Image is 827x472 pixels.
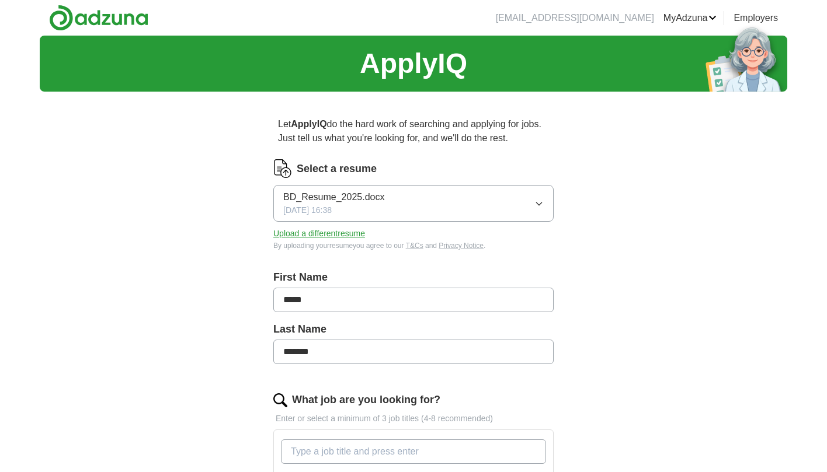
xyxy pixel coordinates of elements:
div: By uploading your resume you agree to our and . [273,240,554,251]
a: Employers [734,11,778,25]
span: BD_Resume_2025.docx [283,190,384,204]
label: Select a resume [297,161,377,177]
label: Last Name [273,321,554,337]
label: First Name [273,270,554,285]
a: T&Cs [406,242,423,250]
h1: ApplyIQ [360,43,467,85]
button: Upload a differentresume [273,228,365,240]
img: Adzuna logo [49,5,148,31]
a: Privacy Notice [439,242,484,250]
p: Enter or select a minimum of 3 job titles (4-8 recommended) [273,412,554,425]
p: Let do the hard work of searching and applying for jobs. Just tell us what you're looking for, an... [273,113,554,150]
img: search.png [273,393,287,407]
strong: ApplyIQ [291,119,326,129]
li: [EMAIL_ADDRESS][DOMAIN_NAME] [496,11,654,25]
img: CV Icon [273,159,292,178]
label: What job are you looking for? [292,392,440,408]
span: [DATE] 16:38 [283,204,332,216]
button: BD_Resume_2025.docx[DATE] 16:38 [273,185,554,222]
input: Type a job title and press enter [281,439,546,464]
a: MyAdzuna [663,11,717,25]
